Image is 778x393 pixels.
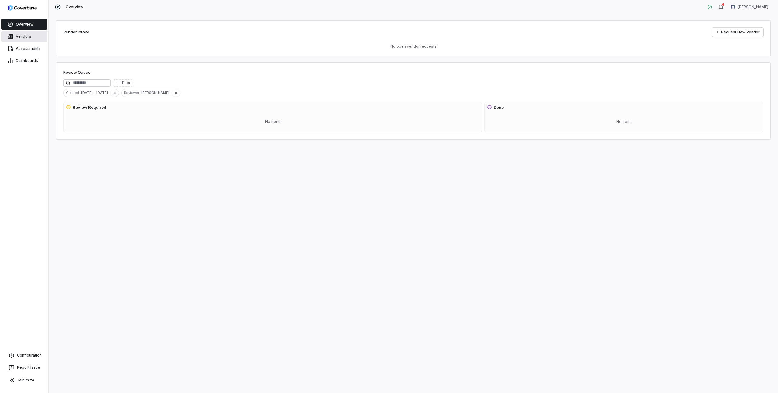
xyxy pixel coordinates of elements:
[738,5,768,9] span: [PERSON_NAME]
[1,55,47,66] a: Dashboards
[8,5,37,11] img: logo-D7KZi-bG.svg
[122,80,130,85] span: Filter
[66,5,83,9] span: Overview
[494,104,504,111] h3: Done
[16,22,33,27] span: Overview
[731,5,735,9] img: Mike Phillips avatar
[66,114,480,130] div: No items
[141,90,172,95] span: [PERSON_NAME]
[113,79,133,87] button: Filter
[18,378,34,383] span: Minimize
[712,28,763,37] a: Request New Vendor
[63,29,89,35] h2: Vendor Intake
[727,2,772,12] button: Mike Phillips avatar[PERSON_NAME]
[17,353,42,358] span: Configuration
[64,90,81,95] span: Created :
[2,350,46,361] a: Configuration
[16,34,31,39] span: Vendors
[1,43,47,54] a: Assessments
[63,44,763,49] p: No open vendor requests
[1,31,47,42] a: Vendors
[17,365,40,370] span: Report Issue
[16,46,41,51] span: Assessments
[487,114,762,130] div: No items
[16,58,38,63] span: Dashboards
[63,70,91,76] h1: Review Queue
[73,104,106,111] h3: Review Required
[2,374,46,386] button: Minimize
[1,19,47,30] a: Overview
[2,362,46,373] button: Report Issue
[81,90,110,95] span: [DATE] - [DATE]
[122,90,141,95] span: Reviewer :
